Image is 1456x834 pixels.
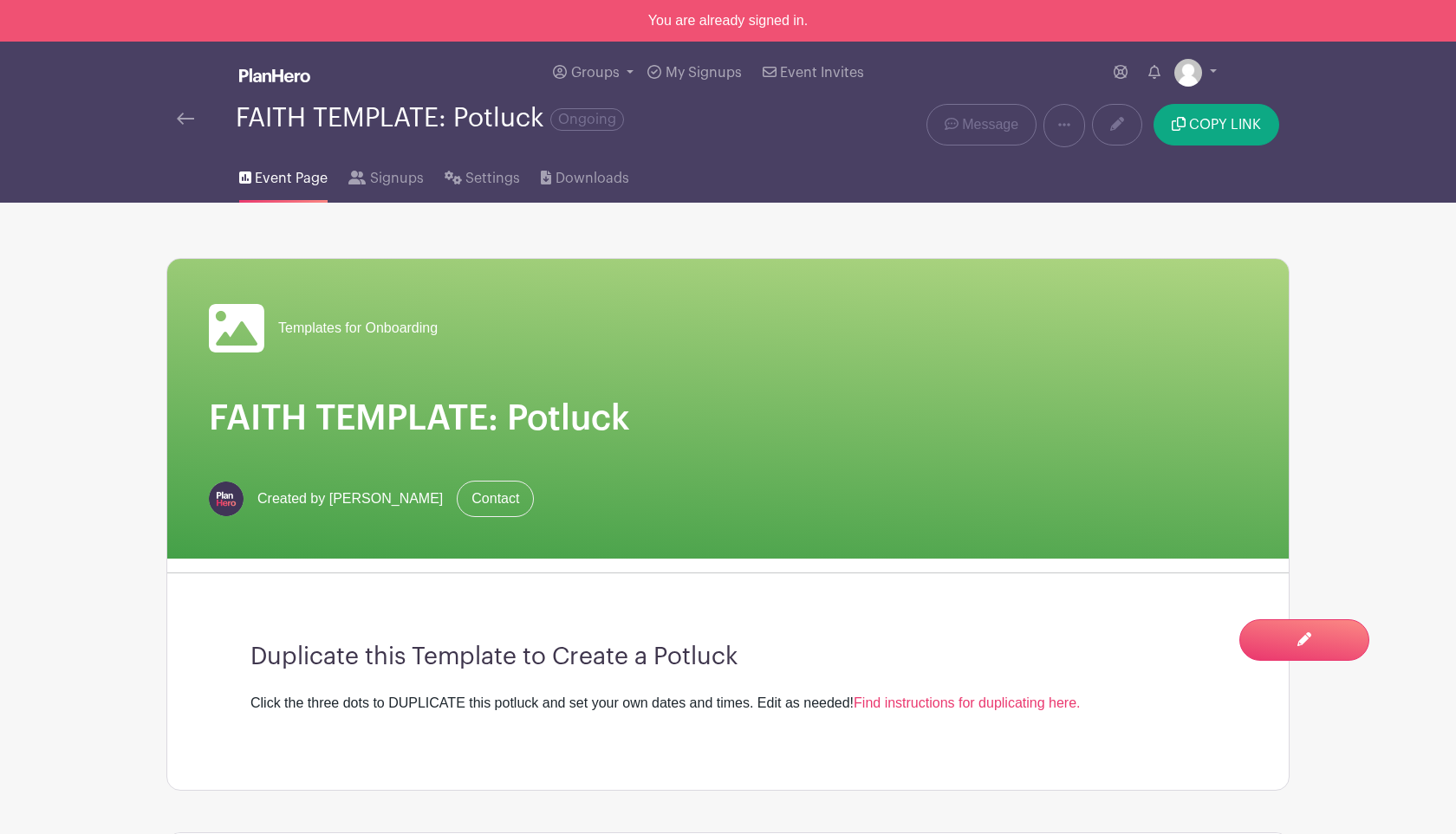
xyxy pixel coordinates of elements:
span: Created by [PERSON_NAME] [257,488,443,509]
span: COPY LINK [1189,118,1261,132]
span: Message [962,114,1018,135]
a: Find instructions for duplicating here. [854,695,1080,710]
a: Settings [445,147,520,203]
span: Templates for Onboarding [278,318,438,339]
img: logo_white-6c42ec7e38ccf1d336a20a19083b03d10ae64f83f12c07503d8b9e83406b4c7d.svg [239,68,310,82]
a: Message [926,104,1037,145]
span: Event Page [255,168,328,189]
span: Groups [571,66,620,80]
button: COPY LINK [1154,104,1279,145]
img: PH-Logo-Circle-Centered-Purple.jpg [209,482,244,516]
h3: Duplicate this Template to Create a Potluck [250,643,1206,672]
h1: FAITH TEMPLATE: Potluck [209,398,1247,439]
span: My Signups [666,66,742,80]
a: Contact [457,481,534,517]
span: Settings [465,168,520,189]
a: Event Page [239,147,328,203]
a: Event Invites [756,42,871,104]
img: back-arrow-29a5d9b10d5bd6ae65dc969a981735edf675c4d7a1fe02e03b50dbd4ba3cdb55.svg [177,113,194,125]
div: Click the three dots to DUPLICATE this potluck and set your own dates and times. Edit as needed! [250,693,1206,734]
span: Ongoing [550,108,624,131]
span: Event Invites [780,66,864,80]
span: Signups [370,168,424,189]
div: FAITH TEMPLATE: Potluck [236,104,624,133]
span: Downloads [556,168,629,189]
a: Groups [546,42,640,104]
a: Signups [348,147,423,203]
a: My Signups [640,42,748,104]
img: default-ce2991bfa6775e67f084385cd625a349d9dcbb7a52a09fb2fda1e96e2d18dcdb.png [1174,59,1202,87]
a: Downloads [541,147,628,203]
